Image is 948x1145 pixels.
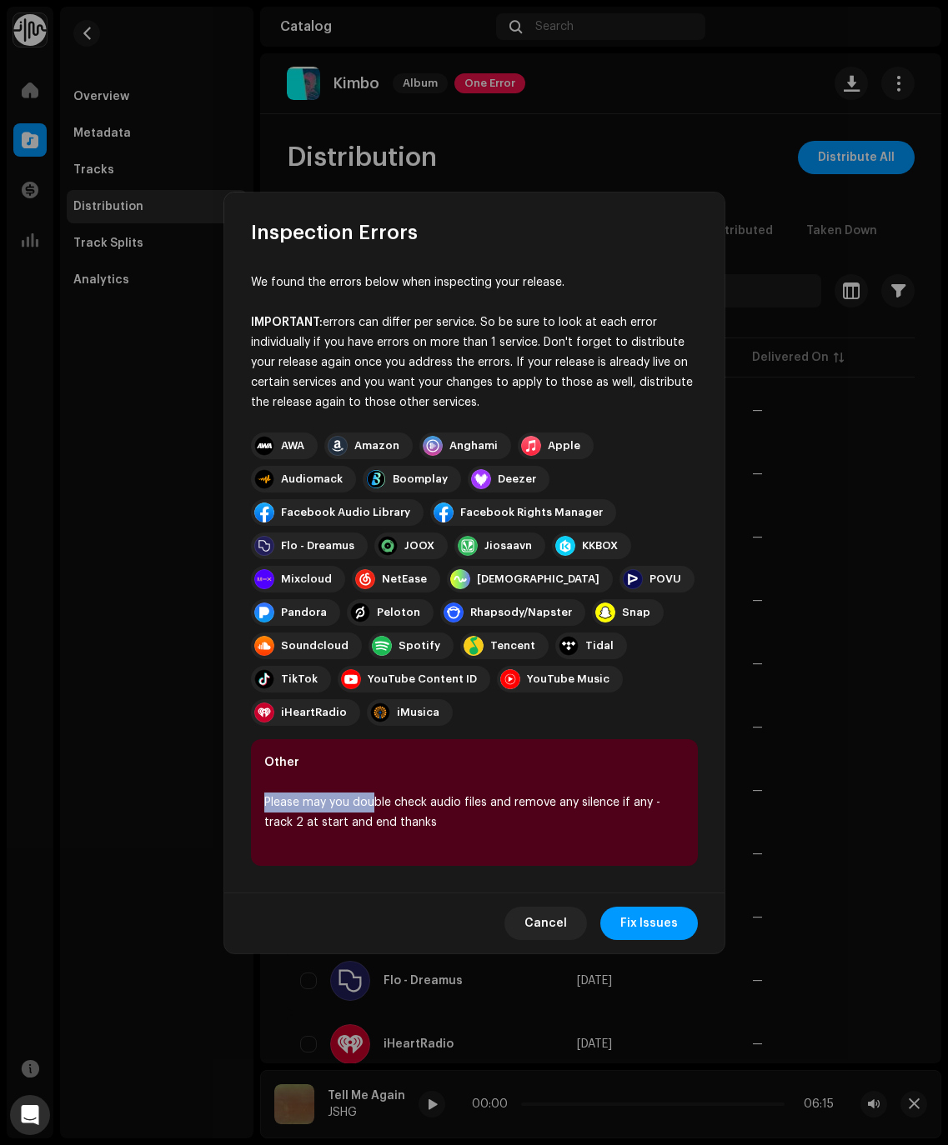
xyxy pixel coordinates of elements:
[650,572,681,586] div: POVU
[281,472,343,486] div: Audiomack
[264,757,299,768] b: Other
[10,1095,50,1135] div: Open Intercom Messenger
[600,907,698,940] button: Fix Issues
[397,706,439,719] div: iMusica
[498,472,536,486] div: Deezer
[524,907,567,940] span: Cancel
[622,606,650,619] div: Snap
[460,506,603,519] div: Facebook Rights Manager
[470,606,572,619] div: Rhapsody/Napster
[477,572,599,586] div: [DEMOGRAPHIC_DATA]
[484,539,532,552] div: Jiosaavn
[548,439,580,452] div: Apple
[504,907,587,940] button: Cancel
[251,272,698,292] div: We found the errors below when inspecting your release.
[251,312,698,412] div: errors can differ per service. So be sure to look at each error individually if you have errors o...
[527,672,609,686] div: YouTube Music
[404,539,434,552] div: JOOX
[393,472,448,486] div: Boomplay
[281,706,347,719] div: iHeartRadio
[281,672,318,686] div: TikTok
[264,792,685,832] div: Please may you double check audio files and remove any silence if any - track 2 at start and end ...
[281,572,332,586] div: Mixcloud
[582,539,618,552] div: KKBOX
[354,439,399,452] div: Amazon
[490,639,535,652] div: Tencent
[399,639,440,652] div: Spotify
[377,606,420,619] div: Peloton
[585,639,614,652] div: Tidal
[251,219,418,246] span: Inspection Errors
[251,317,323,328] strong: IMPORTANT:
[449,439,498,452] div: Anghami
[281,639,349,652] div: Soundcloud
[281,506,410,519] div: Facebook Audio Library
[382,572,427,586] div: NetEase
[368,672,477,686] div: YouTube Content ID
[620,907,678,940] span: Fix Issues
[281,439,304,452] div: AWA
[281,539,354,552] div: Flo - Dreamus
[281,606,327,619] div: Pandora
